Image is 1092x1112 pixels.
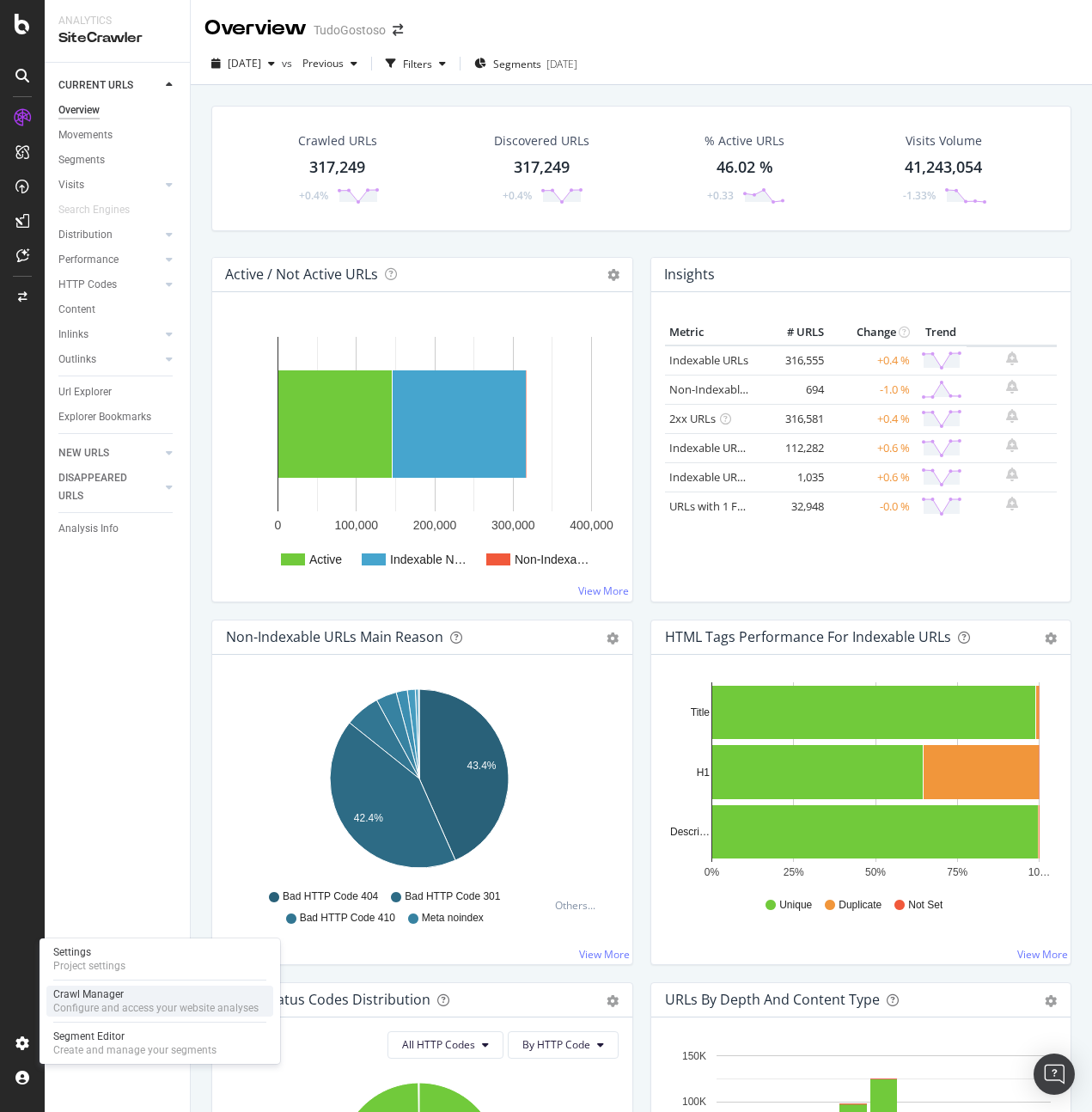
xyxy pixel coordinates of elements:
[58,326,88,344] div: Inlinks
[707,188,734,203] div: +0.33
[58,101,178,119] a: Overview
[226,682,612,882] div: A chart.
[760,404,828,433] td: 316,581
[58,251,119,269] div: Performance
[522,1037,590,1052] span: By HTTP Code
[53,1030,217,1043] div: Segment Editor
[1045,632,1057,645] div: gear
[58,469,161,505] a: DISAPPEARED URLS
[226,628,443,645] div: Non-Indexable URLs Main Reason
[1006,497,1018,510] div: bell-plus
[696,767,710,779] text: H1
[58,383,178,401] a: Url Explorer
[760,462,828,492] td: 1,035
[402,1037,475,1052] span: All HTTP Codes
[299,188,328,203] div: +0.4%
[681,1050,705,1062] text: 150K
[828,375,914,404] td: -1.0 %
[296,50,364,77] button: Previous
[228,56,261,70] span: 2025 Aug. 27th
[58,126,113,144] div: Movements
[204,14,307,43] div: Overview
[546,57,577,71] div: [DATE]
[467,760,496,772] text: 43.4%
[393,24,403,36] div: arrow-right-arrow-left
[669,440,813,455] a: Indexable URLs with Bad H1
[46,986,273,1017] a: Crawl ManagerConfigure and access your website analyses
[58,201,130,219] div: Search Engines
[828,433,914,462] td: +0.6 %
[46,1028,273,1059] a: Segment EditorCreate and manage your segments
[607,269,619,281] i: Options
[828,320,914,345] th: Change
[58,251,161,269] a: Performance
[58,408,151,426] div: Explorer Bookmarks
[665,682,1051,882] svg: A chart.
[508,1031,619,1059] button: By HTTP Code
[1006,351,1018,365] div: bell-plus
[53,1001,259,1015] div: Configure and access your website analyses
[665,628,951,645] div: HTML Tags Performance for Indexable URLs
[579,947,630,962] a: View More
[570,518,613,532] text: 400,000
[390,553,467,566] text: Indexable N…
[906,132,982,150] div: Visits Volume
[783,866,803,878] text: 25%
[704,866,719,878] text: 0%
[334,518,378,532] text: 100,000
[58,28,176,48] div: SiteCrawler
[58,126,178,144] a: Movements
[494,132,589,150] div: Discovered URLs
[204,50,282,77] button: [DATE]
[53,1043,217,1057] div: Create and manage your segments
[58,276,161,294] a: HTTP Codes
[864,866,885,878] text: 50%
[669,469,857,485] a: Indexable URLs with Bad Description
[226,991,430,1008] div: HTTP Status Codes Distribution
[578,583,629,598] a: View More
[1028,866,1049,878] text: 10…
[405,889,500,904] span: Bad HTTP Code 301
[58,408,178,426] a: Explorer Bookmarks
[226,320,619,588] svg: A chart.
[903,188,936,203] div: -1.33%
[413,518,457,532] text: 200,000
[493,57,541,71] span: Segments
[607,995,619,1007] div: gear
[387,1031,503,1059] button: All HTTP Codes
[58,520,178,538] a: Analysis Info
[58,201,147,219] a: Search Engines
[58,151,178,169] a: Segments
[839,898,882,913] span: Duplicate
[669,498,796,514] a: URLs with 1 Follow Inlink
[58,326,161,344] a: Inlinks
[555,898,603,913] div: Others...
[403,57,432,71] div: Filters
[58,351,96,369] div: Outlinks
[354,812,383,824] text: 42.4%
[379,50,453,77] button: Filters
[947,866,967,878] text: 75%
[58,226,161,244] a: Distribution
[828,404,914,433] td: +0.4 %
[908,898,943,913] span: Not Set
[46,944,273,975] a: SettingsProject settings
[1006,380,1018,394] div: bell-plus
[1034,1054,1075,1095] div: Open Intercom Messenger
[779,898,812,913] span: Unique
[607,632,619,645] div: gear
[760,320,828,345] th: # URLS
[58,301,178,319] a: Content
[58,520,119,538] div: Analysis Info
[58,151,105,169] div: Segments
[58,276,117,294] div: HTTP Codes
[53,945,125,959] div: Settings
[298,132,377,150] div: Crawled URLs
[300,911,395,926] span: Bad HTTP Code 410
[760,375,828,404] td: 694
[275,518,282,532] text: 0
[467,50,584,77] button: Segments[DATE]
[828,462,914,492] td: +0.6 %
